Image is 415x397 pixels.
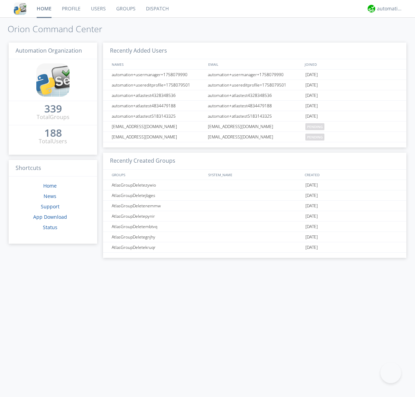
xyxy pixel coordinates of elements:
[110,170,205,180] div: GROUPS
[206,90,304,100] div: automation+atlastest4328348536
[103,153,406,170] h3: Recently Created Groups
[305,222,318,232] span: [DATE]
[110,190,206,200] div: AtlasGroupDeletejbges
[103,101,406,111] a: automation+atlastest4834479188automation+atlastest4834479188[DATE]
[305,90,318,101] span: [DATE]
[9,160,97,177] h3: Shortcuts
[110,121,206,132] div: [EMAIL_ADDRESS][DOMAIN_NAME]
[39,137,67,145] div: Total Users
[206,170,303,180] div: SYSTEM_NAME
[305,70,318,80] span: [DATE]
[206,59,303,69] div: EMAIL
[16,47,82,54] span: Automation Organization
[103,190,406,201] a: AtlasGroupDeletejbges[DATE]
[305,101,318,111] span: [DATE]
[110,180,206,190] div: AtlasGroupDeletezywio
[103,222,406,232] a: AtlasGroupDeletembtvq[DATE]
[103,121,406,132] a: [EMAIL_ADDRESS][DOMAIN_NAME][EMAIL_ADDRESS][DOMAIN_NAME]pending
[110,101,206,111] div: automation+atlastest4834479188
[44,105,62,112] div: 339
[305,111,318,121] span: [DATE]
[206,111,304,121] div: automation+atlastest5183143325
[305,80,318,90] span: [DATE]
[103,132,406,142] a: [EMAIL_ADDRESS][DOMAIN_NAME][EMAIL_ADDRESS][DOMAIN_NAME]pending
[103,43,406,60] h3: Recently Added Users
[33,214,67,220] a: App Download
[305,242,318,253] span: [DATE]
[206,101,304,111] div: automation+atlastest4834479188
[103,70,406,80] a: automation+usermanager+1758079990automation+usermanager+1758079990[DATE]
[110,222,206,232] div: AtlasGroupDeletembtvq
[377,5,403,12] div: automation+atlas
[44,193,56,199] a: News
[380,362,401,383] iframe: Toggle Customer Support
[110,111,206,121] div: automation+atlastest5183143325
[305,190,318,201] span: [DATE]
[103,180,406,190] a: AtlasGroupDeletezywio[DATE]
[110,201,206,211] div: AtlasGroupDeletenemmw
[305,180,318,190] span: [DATE]
[206,121,304,132] div: [EMAIL_ADDRESS][DOMAIN_NAME]
[206,132,304,142] div: [EMAIL_ADDRESS][DOMAIN_NAME]
[103,90,406,101] a: automation+atlastest4328348536automation+atlastest4328348536[DATE]
[110,70,206,80] div: automation+usermanager+1758079990
[103,201,406,211] a: AtlasGroupDeletenemmw[DATE]
[36,63,70,97] img: cddb5a64eb264b2086981ab96f4c1ba7
[44,129,62,136] div: 188
[44,129,62,137] a: 188
[110,132,206,142] div: [EMAIL_ADDRESS][DOMAIN_NAME]
[110,80,206,90] div: automation+usereditprofile+1758079501
[305,232,318,242] span: [DATE]
[110,211,206,221] div: AtlasGroupDeletepynir
[103,242,406,253] a: AtlasGroupDeletekruqr[DATE]
[305,201,318,211] span: [DATE]
[43,182,57,189] a: Home
[103,80,406,90] a: automation+usereditprofile+1758079501automation+usereditprofile+1758079501[DATE]
[37,113,70,121] div: Total Groups
[41,203,59,210] a: Support
[305,211,318,222] span: [DATE]
[305,123,324,130] span: pending
[103,111,406,121] a: automation+atlastest5183143325automation+atlastest5183143325[DATE]
[110,232,206,242] div: AtlasGroupDeletegnjhy
[206,70,304,80] div: automation+usermanager+1758079990
[43,224,57,231] a: Status
[44,105,62,113] a: 339
[103,232,406,242] a: AtlasGroupDeletegnjhy[DATE]
[14,2,26,15] img: cddb5a64eb264b2086981ab96f4c1ba7
[368,5,375,12] img: d2d01cd9b4174d08988066c6d424eccd
[303,59,400,69] div: JOINED
[206,80,304,90] div: automation+usereditprofile+1758079501
[110,242,206,252] div: AtlasGroupDeletekruqr
[110,59,205,69] div: NAMES
[305,134,324,141] span: pending
[103,211,406,222] a: AtlasGroupDeletepynir[DATE]
[303,170,400,180] div: CREATED
[110,90,206,100] div: automation+atlastest4328348536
